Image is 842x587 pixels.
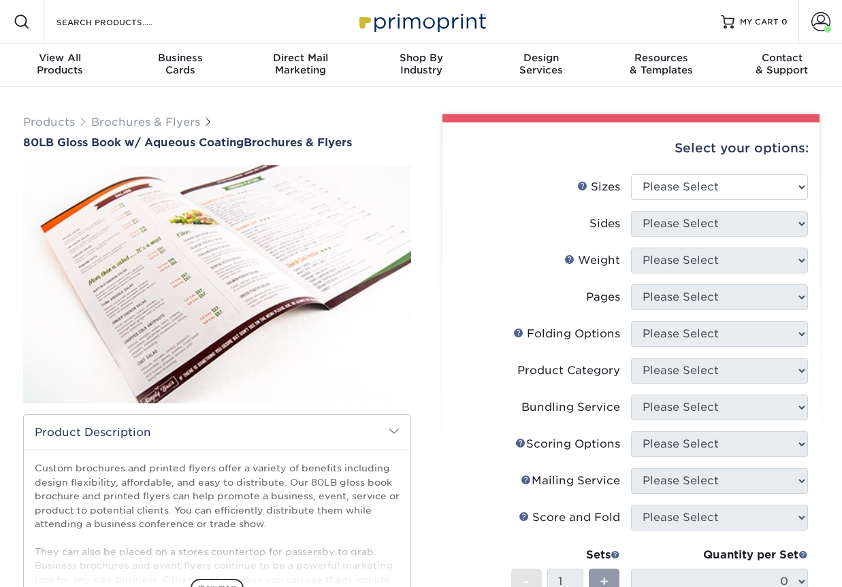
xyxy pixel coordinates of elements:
[120,44,241,87] a: BusinessCards
[511,547,620,563] div: Sets
[55,14,188,30] input: SEARCH PRODUCTS.....
[481,44,602,87] a: DesignServices
[602,52,722,76] div: & Templates
[564,252,620,269] div: Weight
[602,44,722,87] a: Resources& Templates
[23,116,75,129] a: Products
[481,52,602,76] div: Services
[722,44,842,87] a: Contact& Support
[515,436,620,452] div: Scoring Options
[631,547,808,563] div: Quantity per Set
[23,136,411,149] h1: Brochures & Flyers
[353,7,489,36] img: Primoprint
[240,52,361,64] span: Direct Mail
[513,326,620,342] div: Folding Options
[481,52,602,64] span: Design
[722,52,842,76] div: & Support
[361,44,481,87] a: Shop ByIndustry
[722,52,842,64] span: Contact
[589,216,620,232] div: Sides
[240,52,361,76] div: Marketing
[24,415,410,450] h2: Product Description
[521,399,620,416] div: Bundling Service
[23,136,411,149] a: 80LB Gloss Book w/ Aqueous CoatingBrochures & Flyers
[519,509,620,526] div: Score and Fold
[23,150,411,418] img: 80LB Gloss Book<br/>w/ Aqueous Coating 01
[23,136,244,149] span: 80LB Gloss Book w/ Aqueous Coating
[740,16,779,28] span: MY CART
[521,473,620,489] div: Mailing Service
[517,363,620,379] div: Product Category
[120,52,241,76] div: Cards
[586,289,620,305] div: Pages
[453,122,809,174] div: Select your options:
[781,17,788,27] span: 0
[361,52,481,76] div: Industry
[120,52,241,64] span: Business
[240,44,361,87] a: Direct MailMarketing
[577,179,620,195] div: Sizes
[91,116,200,129] a: Brochures & Flyers
[602,52,722,64] span: Resources
[361,52,481,64] span: Shop By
